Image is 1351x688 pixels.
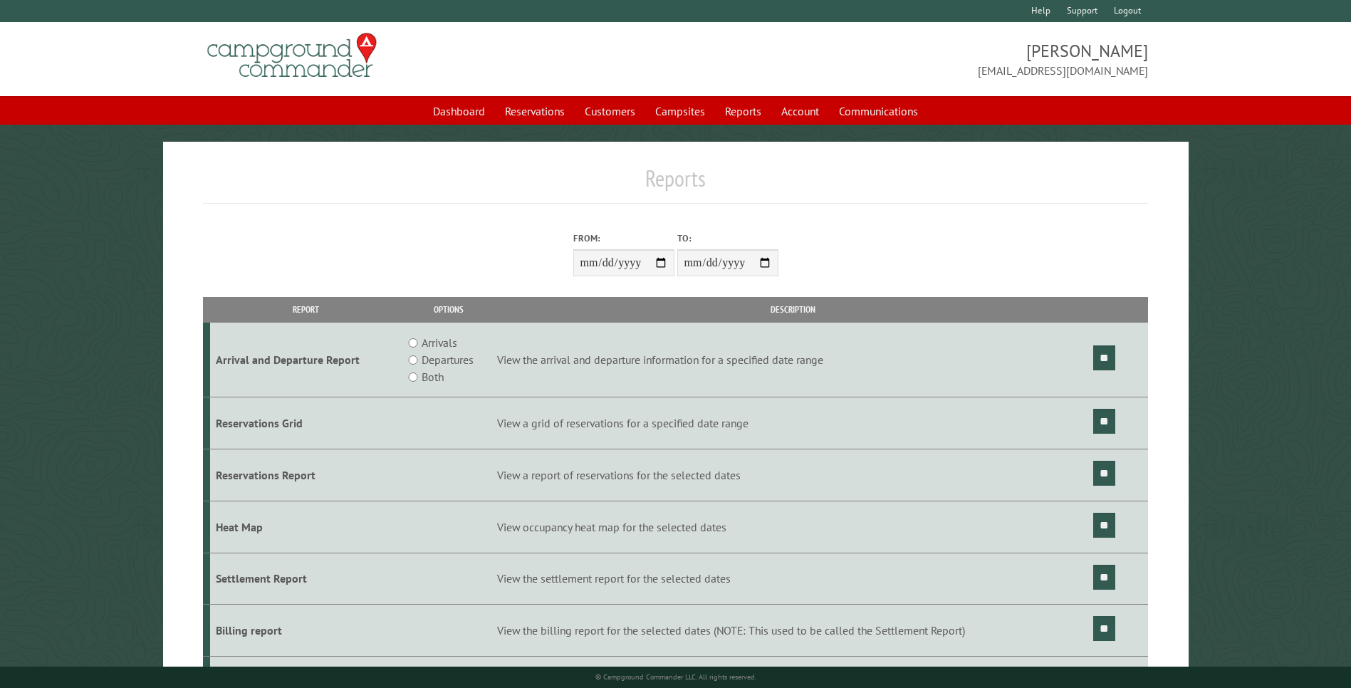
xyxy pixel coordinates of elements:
[830,98,927,125] a: Communications
[573,231,674,245] label: From:
[210,297,402,322] th: Report
[496,98,573,125] a: Reservations
[495,397,1091,449] td: View a grid of reservations for a specified date range
[210,397,402,449] td: Reservations Grid
[495,323,1091,397] td: View the arrival and departure information for a specified date range
[203,165,1147,204] h1: Reports
[210,323,402,397] td: Arrival and Departure Report
[495,605,1091,657] td: View the billing report for the selected dates (NOTE: This used to be called the Settlement Report)
[210,553,402,605] td: Settlement Report
[676,39,1148,79] span: [PERSON_NAME] [EMAIL_ADDRESS][DOMAIN_NAME]
[495,553,1091,605] td: View the settlement report for the selected dates
[422,334,457,351] label: Arrivals
[495,449,1091,501] td: View a report of reservations for the selected dates
[210,449,402,501] td: Reservations Report
[424,98,494,125] a: Dashboard
[203,28,381,83] img: Campground Commander
[677,231,778,245] label: To:
[210,501,402,553] td: Heat Map
[422,368,444,385] label: Both
[495,501,1091,553] td: View occupancy heat map for the selected dates
[210,605,402,657] td: Billing report
[576,98,644,125] a: Customers
[495,297,1091,322] th: Description
[773,98,828,125] a: Account
[402,297,494,322] th: Options
[595,672,756,682] small: © Campground Commander LLC. All rights reserved.
[422,351,474,368] label: Departures
[716,98,770,125] a: Reports
[647,98,714,125] a: Campsites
